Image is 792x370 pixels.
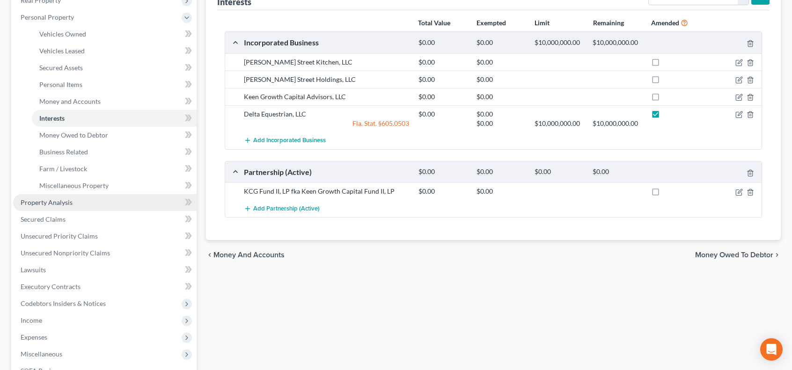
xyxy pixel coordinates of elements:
[32,76,197,93] a: Personal Items
[414,38,472,47] div: $0.00
[39,47,85,55] span: Vehicles Leased
[472,109,530,119] div: $0.00
[13,211,197,228] a: Secured Claims
[32,160,197,177] a: Farm / Livestock
[773,251,781,259] i: chevron_right
[32,127,197,144] a: Money Owed to Debtor
[472,38,530,47] div: $0.00
[588,38,646,47] div: $10,000,000.00
[695,251,781,259] button: Money Owed to Debtor chevron_right
[472,119,530,128] div: $0.00
[414,187,472,196] div: $0.00
[651,19,679,27] strong: Amended
[21,350,62,358] span: Miscellaneous
[530,167,588,176] div: $0.00
[213,251,285,259] span: Money and Accounts
[588,167,646,176] div: $0.00
[472,187,530,196] div: $0.00
[13,228,197,245] a: Unsecured Priority Claims
[39,64,83,72] span: Secured Assets
[239,58,414,67] div: [PERSON_NAME] Street Kitchen, LLC
[39,131,108,139] span: Money Owed to Debtor
[39,181,109,189] span: Miscellaneous Property
[414,92,472,102] div: $0.00
[760,338,783,361] div: Open Intercom Messenger
[39,30,86,38] span: Vehicles Owned
[253,137,326,145] span: Add Incorporated Business
[32,59,197,76] a: Secured Assets
[239,119,414,128] div: Fla. Stat. §605.0503
[253,205,320,212] span: Add Partnership (Active)
[472,92,530,102] div: $0.00
[206,251,285,259] button: chevron_left Money and Accounts
[21,198,73,206] span: Property Analysis
[32,93,197,110] a: Money and Accounts
[472,75,530,84] div: $0.00
[239,187,414,196] div: KCG Fund II, LP fka Keen Growth Capital Fund II, LP
[13,278,197,295] a: Executory Contracts
[244,200,320,217] button: Add Partnership (Active)
[39,97,101,105] span: Money and Accounts
[32,110,197,127] a: Interests
[21,316,42,324] span: Income
[239,75,414,84] div: [PERSON_NAME] Street Holdings, LLC
[32,43,197,59] a: Vehicles Leased
[535,19,550,27] strong: Limit
[414,109,472,119] div: $0.00
[13,261,197,278] a: Lawsuits
[530,119,588,128] div: $10,000,000.00
[206,251,213,259] i: chevron_left
[477,19,506,27] strong: Exempted
[414,75,472,84] div: $0.00
[21,249,110,257] span: Unsecured Nonpriority Claims
[418,19,450,27] strong: Total Value
[530,38,588,47] div: $10,000,000.00
[21,299,106,307] span: Codebtors Insiders & Notices
[244,132,326,149] button: Add Incorporated Business
[39,114,65,122] span: Interests
[239,167,414,177] div: Partnership (Active)
[39,148,88,156] span: Business Related
[239,109,414,119] div: Delta Equestrian, LLC
[13,245,197,261] a: Unsecured Nonpriority Claims
[472,58,530,67] div: $0.00
[414,167,472,176] div: $0.00
[13,194,197,211] a: Property Analysis
[21,215,66,223] span: Secured Claims
[32,144,197,160] a: Business Related
[32,177,197,194] a: Miscellaneous Property
[695,251,773,259] span: Money Owed to Debtor
[39,165,87,173] span: Farm / Livestock
[593,19,624,27] strong: Remaining
[21,266,46,274] span: Lawsuits
[472,167,530,176] div: $0.00
[32,26,197,43] a: Vehicles Owned
[588,119,646,128] div: $10,000,000.00
[21,333,47,341] span: Expenses
[239,92,414,102] div: Keen Growth Capital Advisors, LLC
[414,58,472,67] div: $0.00
[21,232,98,240] span: Unsecured Priority Claims
[39,80,82,88] span: Personal Items
[239,37,414,47] div: Incorporated Business
[21,283,81,290] span: Executory Contracts
[21,13,74,21] span: Personal Property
